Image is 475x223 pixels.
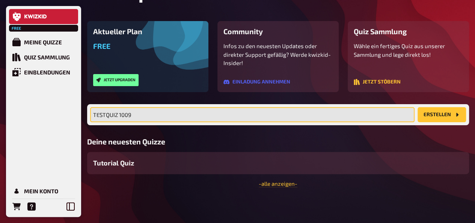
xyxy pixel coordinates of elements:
a: Quiz Sammlung [9,50,78,65]
input: Wie soll dein Quiz heißen? [90,107,415,122]
span: Free [10,26,23,30]
span: Tutorial Quiz [93,158,134,168]
div: Einblendungen [24,69,70,76]
p: Infos zu den neuesten Updates oder direkter Support gefällig? Werde kwizkid-Insider! [223,42,333,67]
div: Quiz Sammlung [24,54,70,61]
button: Jetzt upgraden [93,74,139,86]
a: Einladung annehmen [223,79,290,86]
a: Meine Quizze [9,35,78,50]
p: Wähle ein fertiges Quiz aus unserer Sammlung und lege direkt los! [354,42,463,59]
div: Meine Quizze [24,39,62,46]
a: Mein Konto [9,184,78,199]
a: Jetzt stöbern [354,79,401,86]
span: Free [93,42,110,50]
a: Hilfe [24,199,39,214]
a: Einblendungen [9,65,78,80]
h3: Deine neuesten Quizze [87,137,469,146]
button: Einladung annehmen [223,79,290,85]
a: Tutorial Quiz [87,152,469,174]
h3: Quiz Sammlung [354,27,463,36]
a: -alle anzeigen- [259,180,297,187]
h3: Aktueller Plan [93,27,202,36]
h3: Community [223,27,333,36]
button: Jetzt stöbern [354,79,401,85]
a: Bestellungen [9,199,24,214]
button: Erstellen [418,107,466,122]
div: Mein Konto [24,188,58,194]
